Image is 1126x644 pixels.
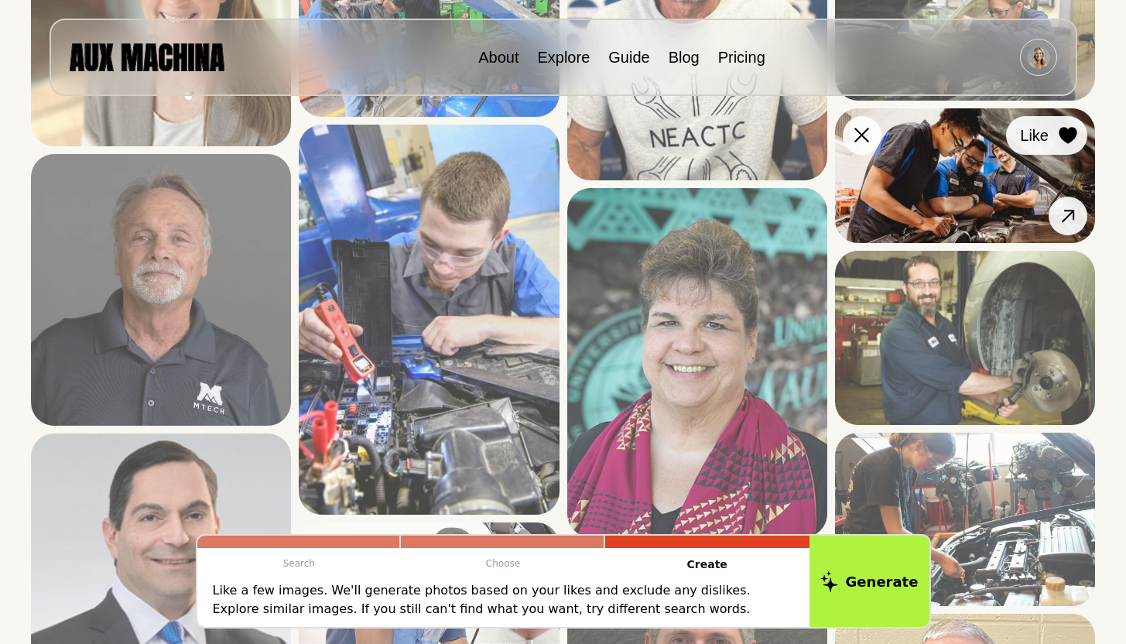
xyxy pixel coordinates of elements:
[835,251,1095,425] img: Search result
[299,125,559,515] img: Search result
[809,536,929,627] button: Generate
[537,49,590,66] a: Explore
[669,49,700,66] a: Blog
[401,548,605,579] p: Choose
[478,49,519,66] a: About
[213,581,794,618] p: Like a few images. We'll generate photos based on your likes and exclude any dislikes. Explore si...
[70,43,224,70] img: AUX MACHINA
[608,49,649,66] a: Guide
[567,188,827,537] img: Search result
[1020,124,1049,147] span: Like
[718,49,765,66] a: Pricing
[1006,116,1087,155] button: Like
[835,433,1095,606] img: Search result
[605,548,809,581] p: Create
[197,548,402,579] p: Search
[31,154,291,425] img: Search result
[1027,46,1050,69] img: Avatar
[835,108,1095,243] img: Search result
